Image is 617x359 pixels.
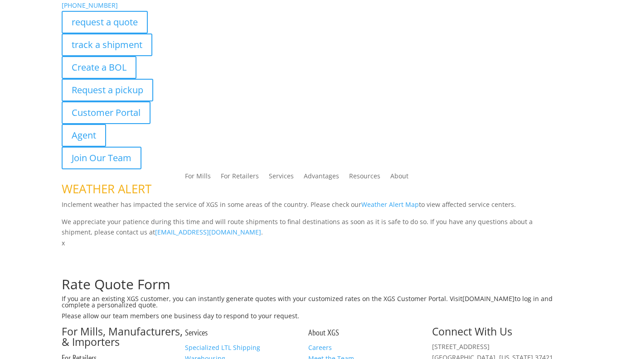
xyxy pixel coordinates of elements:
a: Customer Portal [62,101,151,124]
span: WEATHER ALERT [62,181,151,197]
a: Careers [308,343,332,352]
a: About [390,173,408,183]
a: About XGS [308,327,339,338]
a: Advantages [304,173,339,183]
a: Join Our Team [62,147,141,169]
a: For Mills, Manufacturers, & Importers [62,324,183,349]
a: Services [185,327,208,338]
a: [EMAIL_ADDRESS][DOMAIN_NAME] [155,228,261,236]
p: We appreciate your patience during this time and will route shipments to final destinations as so... [62,216,555,238]
a: Services [269,173,294,183]
p: Complete the form below for a customized quote based on your shipping needs. [62,267,555,278]
a: track a shipment [62,34,152,56]
a: request a quote [62,11,148,34]
a: Weather Alert Map [361,200,419,209]
p: x [62,238,555,249]
p: Inclement weather has impacted the service of XGS in some areas of the country. Please check our ... [62,199,555,216]
h1: Request a Quote [62,249,555,267]
a: Create a BOL [62,56,136,79]
a: Request a pickup [62,79,153,101]
a: Specialized LTL Shipping [185,343,260,352]
a: For Mills [185,173,211,183]
h1: Rate Quote Form [62,278,555,296]
a: [DOMAIN_NAME] [462,294,515,303]
span: If you are an existing XGS customer, you can instantly generate quotes with your customized rates... [62,294,462,303]
a: [PHONE_NUMBER] [62,1,118,10]
h6: Please allow our team members one business day to respond to your request. [62,313,555,324]
h2: Connect With Us [432,326,555,341]
a: Resources [349,173,380,183]
span: to log in and complete a personalized quote. [62,294,553,309]
a: Agent [62,124,106,147]
a: For Retailers [221,173,259,183]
